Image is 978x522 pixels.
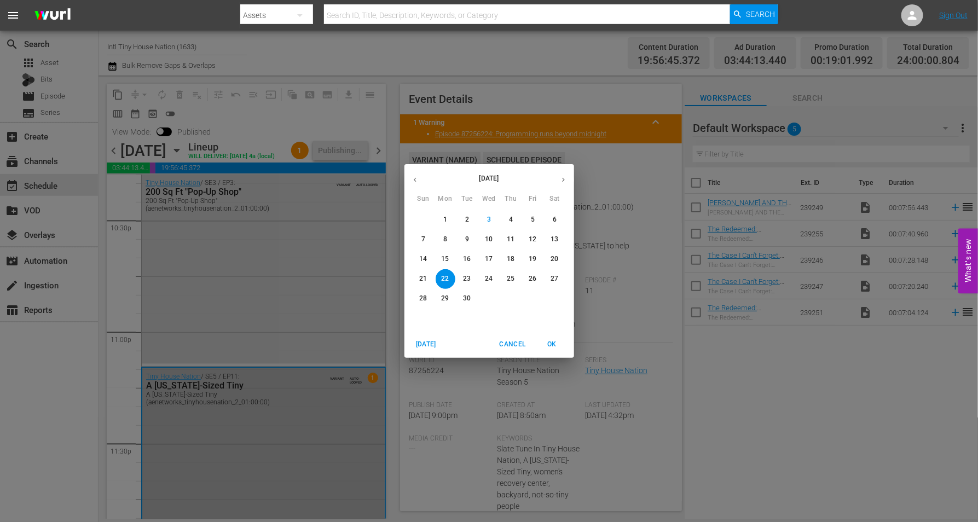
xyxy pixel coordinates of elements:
[421,235,425,244] p: 7
[463,274,471,283] p: 23
[458,210,477,230] button: 2
[529,274,536,283] p: 26
[436,269,455,289] button: 22
[441,274,449,283] p: 22
[414,194,433,205] span: Sun
[531,215,535,224] p: 5
[539,339,565,350] span: OK
[7,9,20,22] span: menu
[495,335,530,353] button: Cancel
[414,250,433,269] button: 14
[958,229,978,294] button: Open Feedback Widget
[419,274,427,283] p: 21
[465,215,469,224] p: 2
[545,269,565,289] button: 27
[501,250,521,269] button: 18
[463,294,471,303] p: 30
[419,254,427,264] p: 14
[551,235,558,244] p: 13
[479,230,499,250] button: 10
[463,254,471,264] p: 16
[501,210,521,230] button: 4
[419,294,427,303] p: 28
[458,269,477,289] button: 23
[485,254,493,264] p: 17
[501,269,521,289] button: 25
[529,235,536,244] p: 12
[501,194,521,205] span: Thu
[485,235,493,244] p: 10
[545,194,565,205] span: Sat
[523,230,543,250] button: 12
[551,254,558,264] p: 20
[414,269,433,289] button: 21
[465,235,469,244] p: 9
[443,235,447,244] p: 8
[458,230,477,250] button: 9
[479,194,499,205] span: Wed
[441,294,449,303] p: 29
[553,215,557,224] p: 6
[507,274,514,283] p: 25
[436,194,455,205] span: Mon
[487,215,491,224] p: 3
[436,210,455,230] button: 1
[485,274,493,283] p: 24
[458,194,477,205] span: Tue
[529,254,536,264] p: 19
[479,269,499,289] button: 24
[426,173,553,183] p: [DATE]
[939,11,968,20] a: Sign Out
[436,230,455,250] button: 8
[458,250,477,269] button: 16
[501,230,521,250] button: 11
[479,210,499,230] button: 3
[499,339,525,350] span: Cancel
[413,339,439,350] span: [DATE]
[746,4,775,24] span: Search
[441,254,449,264] p: 15
[26,3,79,28] img: ans4CAIJ8jUAAAAAAAAAAAAAAAAAAAAAAAAgQb4GAAAAAAAAAAAAAAAAAAAAAAAAJMjXAAAAAAAAAAAAAAAAAAAAAAAAgAT5G...
[545,210,565,230] button: 6
[535,335,570,353] button: OK
[523,250,543,269] button: 19
[545,230,565,250] button: 13
[414,230,433,250] button: 7
[409,335,444,353] button: [DATE]
[458,289,477,309] button: 30
[545,250,565,269] button: 20
[523,210,543,230] button: 5
[507,254,514,264] p: 18
[436,250,455,269] button: 15
[509,215,513,224] p: 4
[523,194,543,205] span: Fri
[436,289,455,309] button: 29
[414,289,433,309] button: 28
[443,215,447,224] p: 1
[479,250,499,269] button: 17
[523,269,543,289] button: 26
[551,274,558,283] p: 27
[507,235,514,244] p: 11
